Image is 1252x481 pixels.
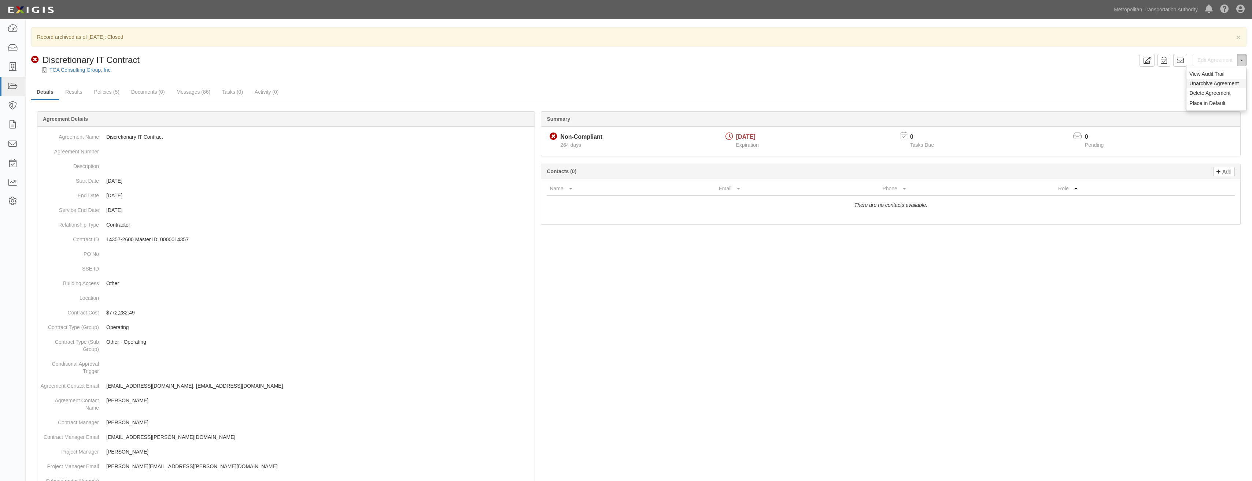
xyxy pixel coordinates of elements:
dt: Contract Manager Email [40,430,99,441]
a: Delete Agreement [1186,88,1246,98]
span: Pending [1085,142,1104,148]
dt: Location [40,291,99,302]
p: [EMAIL_ADDRESS][PERSON_NAME][DOMAIN_NAME] [106,433,532,441]
dt: SSE ID [40,261,99,272]
a: Documents (0) [126,85,170,99]
th: Name [547,182,716,195]
dd: [DATE] [40,174,532,188]
b: Summary [547,116,570,122]
i: Non-Compliant [550,133,557,141]
a: Messages (86) [171,85,216,99]
p: [EMAIL_ADDRESS][DOMAIN_NAME], [EMAIL_ADDRESS][DOMAIN_NAME] [106,382,532,389]
a: Tasks (0) [217,85,248,99]
dt: Building Access [40,276,99,287]
dt: End Date [40,188,99,199]
p: Other - Operating [106,338,532,346]
p: [PERSON_NAME] [106,419,532,426]
th: Role [1055,182,1205,195]
dt: Contract Type (Group) [40,320,99,331]
dt: Conditional Approval Trigger [40,357,99,375]
span: Discretionary IT Contract [43,55,140,65]
a: View Audit Trail [1186,69,1246,79]
dt: Start Date [40,174,99,184]
dt: Agreement Contact Name [40,393,99,411]
dt: Contract Type (Sub Group) [40,335,99,353]
b: Contacts (0) [547,168,576,174]
img: logo-5460c22ac91f19d4615b14bd174203de0afe785f0fc80cf4dbbc73dc1793850b.png [5,3,56,16]
th: Email [716,182,879,195]
i: There are no contacts available. [854,202,927,208]
button: Close [1236,33,1241,41]
a: TCA Consulting Group, Inc. [49,67,112,73]
th: Phone [879,182,1055,195]
p: 14357-2600 Master ID: 0000014357 [106,236,532,243]
dt: Agreement Contact Email [40,379,99,389]
a: Metropolitan Transportation Authority [1110,2,1201,17]
span: [DATE] [736,134,756,140]
i: Help Center - Complianz [1220,5,1229,14]
p: 0 [910,133,943,141]
i: Non-Compliant [31,56,39,64]
dt: Agreement Number [40,144,99,155]
span: Tasks Due [910,142,934,148]
dt: Project Manager Email [40,459,99,470]
span: Expiration [736,142,759,148]
dd: [DATE] [40,203,532,217]
dd: Contractor [40,217,532,232]
a: Details [31,85,59,100]
a: Results [60,85,88,99]
b: Agreement Details [43,116,88,122]
div: Non-Compliant [560,133,602,141]
p: 0 [1085,133,1113,141]
p: [PERSON_NAME] [106,448,532,455]
p: Other [106,280,532,287]
dt: Contract Manager [40,415,99,426]
dd: Discretionary IT Contract [40,130,532,144]
dt: Contract ID [40,232,99,243]
span: Since 12/26/2024 [560,142,581,148]
a: Policies (5) [89,85,125,99]
p: Add [1220,167,1231,176]
a: Edit Agreement [1193,54,1237,66]
dt: Relationship Type [40,217,99,228]
p: Operating [106,324,532,331]
dt: Agreement Name [40,130,99,141]
p: Record archived as of [DATE]: Closed [37,33,1241,41]
p: [PERSON_NAME] [106,397,532,404]
dd: [DATE] [40,188,532,203]
dt: PO No [40,247,99,258]
a: Add [1213,167,1235,176]
div: Discretionary IT Contract [31,54,140,66]
dt: Contract Cost [40,305,99,316]
p: $772,282.49 [106,309,532,316]
a: Activity (0) [249,85,284,99]
a: Unarchive Agreement [1186,79,1246,88]
p: [PERSON_NAME][EMAIL_ADDRESS][PERSON_NAME][DOMAIN_NAME] [106,463,532,470]
button: Place in Default [1186,98,1246,109]
span: × [1236,33,1241,41]
dt: Project Manager [40,444,99,455]
dt: Description [40,159,99,170]
dt: Service End Date [40,203,99,214]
